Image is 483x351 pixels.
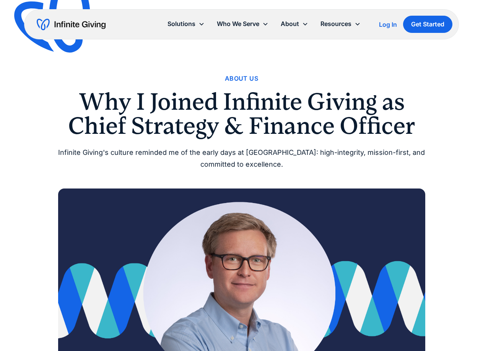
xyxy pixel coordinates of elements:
[379,21,397,28] div: Log In
[281,19,299,29] div: About
[320,19,351,29] div: Resources
[37,18,106,31] a: home
[161,16,211,32] div: Solutions
[58,147,425,170] div: Infinite Giving's culture reminded me of the early days at [GEOGRAPHIC_DATA]: high-integrity, mis...
[275,16,314,32] div: About
[379,20,397,29] a: Log In
[403,16,452,33] a: Get Started
[58,90,425,138] h1: Why I Joined Infinite Giving as Chief Strategy & Finance Officer
[211,16,275,32] div: Who We Serve
[168,19,195,29] div: Solutions
[225,73,258,84] a: About Us
[217,19,259,29] div: Who We Serve
[314,16,367,32] div: Resources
